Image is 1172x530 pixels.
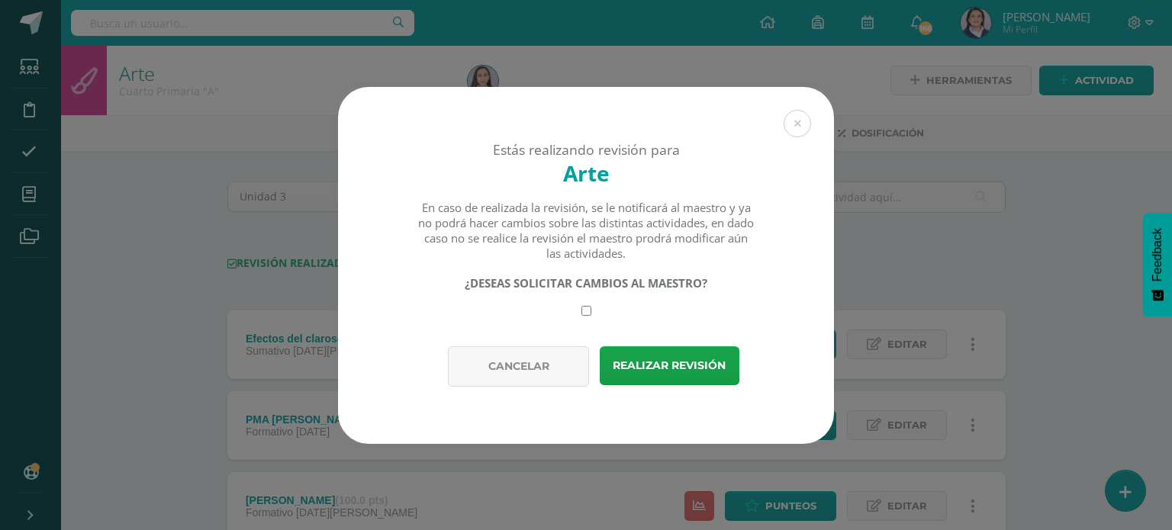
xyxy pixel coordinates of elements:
[365,140,807,159] div: Estás realizando revisión para
[1151,228,1164,281] span: Feedback
[563,159,610,188] strong: Arte
[1143,213,1172,316] button: Feedback - Mostrar encuesta
[600,346,739,385] button: Realizar revisión
[581,306,591,316] input: Require changes
[784,110,811,137] button: Close (Esc)
[465,275,707,291] strong: ¿DESEAS SOLICITAR CAMBIOS AL MAESTRO?
[448,346,589,387] button: Cancelar
[417,200,755,261] div: En caso de realizada la revisión, se le notificará al maestro y ya no podrá hacer cambios sobre l...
